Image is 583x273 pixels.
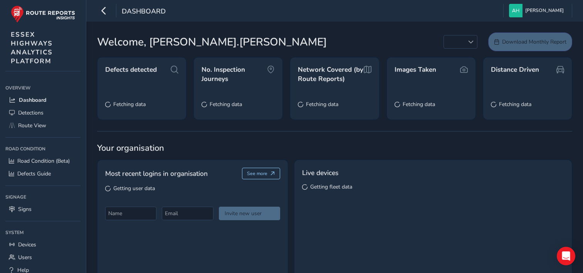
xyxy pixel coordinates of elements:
span: Most recent logins in organisation [105,169,208,179]
a: Route View [5,119,81,132]
a: Detections [5,106,81,119]
span: Defects Guide [17,170,51,177]
span: Welcome, [PERSON_NAME].[PERSON_NAME] [97,34,327,50]
a: Signs [5,203,81,216]
span: See more [247,170,267,177]
span: Fetching data [403,101,435,108]
span: Distance Driven [491,65,539,74]
span: Route View [18,122,46,129]
img: rr logo [11,5,75,23]
div: Road Condition [5,143,81,155]
div: Signage [5,191,81,203]
a: Devices [5,238,81,251]
span: Network Covered (by Route Reports) [298,65,363,83]
span: Your organisation [97,142,572,154]
div: System [5,227,81,238]
a: Road Condition (Beta) [5,155,81,167]
span: Fetching data [113,101,146,108]
div: Overview [5,82,81,94]
span: Devices [18,241,36,248]
span: Defects detected [105,65,157,74]
span: Fetching data [210,101,242,108]
span: [PERSON_NAME] [525,4,564,17]
span: Users [18,254,32,261]
span: Getting fleet data [310,183,352,190]
span: Road Condition (Beta) [17,157,70,165]
span: ESSEX HIGHWAYS ANALYTICS PLATFORM [11,30,53,66]
span: Live devices [302,168,338,178]
span: Fetching data [306,101,338,108]
span: Signs [18,206,32,213]
span: Getting user data [113,185,155,192]
img: diamond-layout [509,4,523,17]
input: Name [105,207,156,220]
button: See more [242,168,280,179]
div: Open Intercom Messenger [557,247,575,265]
span: No. Inspection Journeys [202,65,267,83]
a: Defects Guide [5,167,81,180]
button: [PERSON_NAME] [509,4,566,17]
a: Dashboard [5,94,81,106]
a: Users [5,251,81,264]
span: Dashboard [122,7,166,17]
span: Dashboard [19,96,46,104]
span: Images Taken [395,65,436,74]
span: Fetching data [499,101,531,108]
input: Email [162,207,213,220]
span: Detections [18,109,44,116]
